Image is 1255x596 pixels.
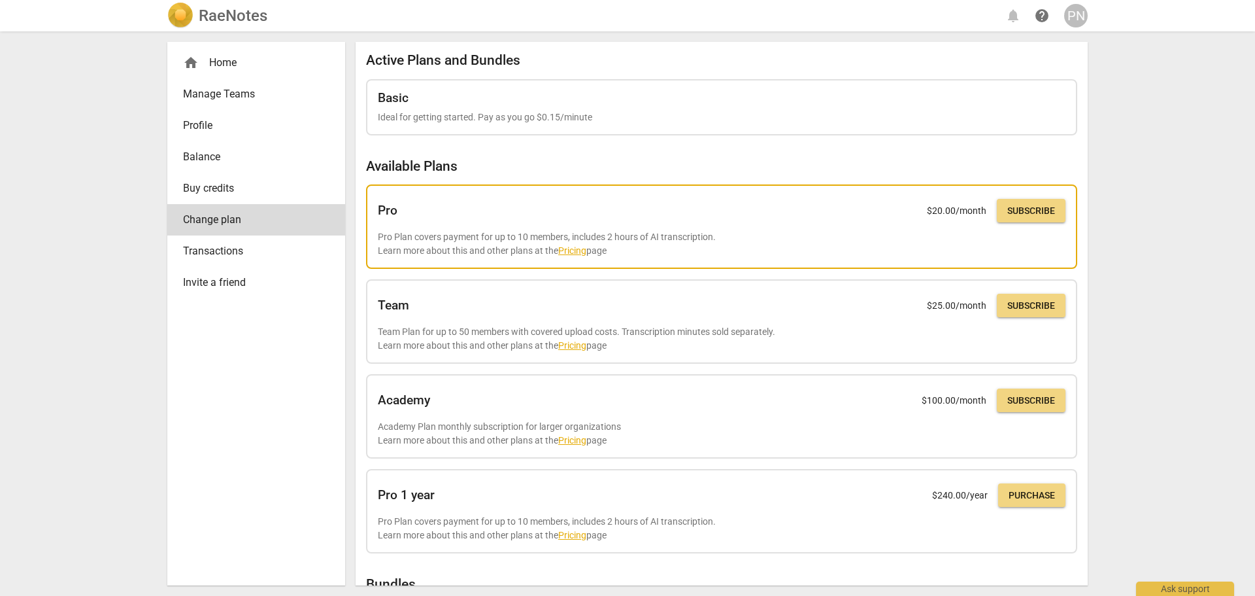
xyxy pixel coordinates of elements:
a: Pricing [558,530,586,540]
h2: Available Plans [366,158,1077,175]
p: Academy Plan monthly subscription for larger organizations Learn more about this and other plans ... [378,420,1065,447]
p: Pro Plan covers payment for up to 10 members, includes 2 hours of AI transcription. Learn more ab... [378,515,1065,542]
div: Home [183,55,319,71]
h2: Pro [378,203,397,218]
span: home [183,55,199,71]
a: Balance [167,141,345,173]
span: Invite a friend [183,275,319,290]
a: Manage Teams [167,79,345,110]
h2: Basic [378,91,409,105]
p: $ 240.00 /year [932,489,988,502]
div: Home [167,47,345,79]
span: Transactions [183,243,319,259]
a: Pricing [558,340,586,351]
button: Purchase [998,483,1065,507]
a: Invite a friend [167,267,345,298]
img: Logo [167,3,193,29]
a: Pricing [558,435,586,446]
span: Buy credits [183,181,319,196]
a: Change plan [167,204,345,236]
a: Buy credits [167,173,345,204]
button: Subscribe [997,199,1065,222]
span: Subscribe [1007,394,1055,408]
p: $ 20.00 /month [927,204,986,218]
span: Change plan [183,212,319,228]
h2: Active Plans and Bundles [366,52,1077,69]
h2: Bundles [366,576,1077,593]
span: help [1034,8,1050,24]
h2: Team [378,298,409,313]
a: Profile [167,110,345,141]
a: Help [1030,4,1054,27]
a: Transactions [167,236,345,267]
button: PN [1064,4,1088,27]
span: Subscribe [1007,300,1055,313]
p: Pro Plan covers payment for up to 10 members, includes 2 hours of AI transcription. Learn more ab... [378,230,1065,257]
button: Subscribe [997,389,1065,412]
a: LogoRaeNotes [167,3,267,29]
h2: Pro 1 year [378,488,435,502]
p: $ 100.00 /month [922,394,986,408]
button: Subscribe [997,294,1065,317]
p: $ 25.00 /month [927,299,986,313]
p: Ideal for getting started. Pay as you go $0.15/minute [378,111,1065,124]
span: Purchase [1009,489,1055,502]
span: Profile [183,118,319,133]
span: Subscribe [1007,205,1055,218]
a: Pricing [558,245,586,256]
h2: RaeNotes [199,7,267,25]
span: Balance [183,149,319,165]
p: Team Plan for up to 50 members with covered upload costs. Transcription minutes sold separately. ... [378,325,1065,352]
div: Ask support [1136,582,1234,596]
h2: Academy [378,393,430,408]
span: Manage Teams [183,86,319,102]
